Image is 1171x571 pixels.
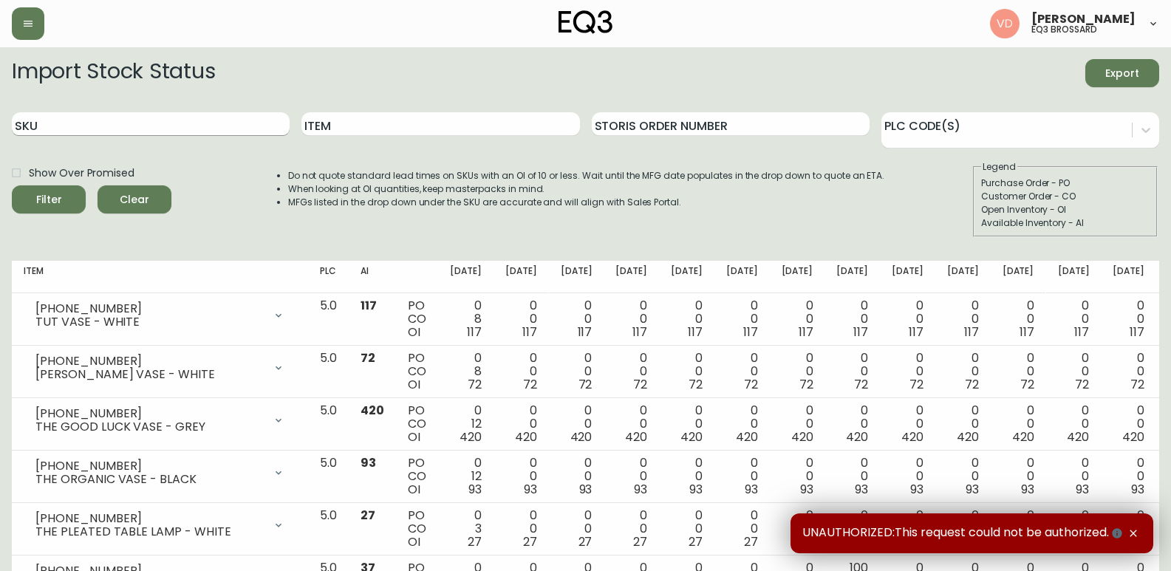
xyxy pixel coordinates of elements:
[947,352,979,392] div: 0 0
[910,481,924,498] span: 93
[825,261,880,293] th: [DATE]
[782,299,813,339] div: 0 0
[1003,404,1034,444] div: 0 0
[1058,299,1090,339] div: 0 0
[892,352,924,392] div: 0 0
[467,324,482,341] span: 117
[24,457,296,489] div: [PHONE_NUMBER]THE ORGANIC VASE - BLACK
[578,376,593,393] span: 72
[24,404,296,437] div: [PHONE_NUMBER]THE GOOD LUCK VASE - GREY
[1076,481,1089,498] span: 93
[1020,324,1034,341] span: 117
[770,261,825,293] th: [DATE]
[36,191,62,209] div: Filter
[633,376,647,393] span: 72
[853,324,868,341] span: 117
[947,457,979,496] div: 0 0
[1075,376,1089,393] span: 72
[288,169,885,182] li: Do not quote standard lead times on SKUs with an OI of 10 or less. Wait until the MFG date popula...
[1020,376,1034,393] span: 72
[561,457,593,496] div: 0 0
[604,261,659,293] th: [DATE]
[450,299,482,339] div: 0 8
[578,324,593,341] span: 117
[901,428,924,445] span: 420
[12,261,308,293] th: Item
[726,404,758,444] div: 0 0
[98,185,171,213] button: Clear
[1058,509,1090,549] div: 0 0
[12,59,215,87] h2: Import Stock Status
[408,352,426,392] div: PO CO
[854,376,868,393] span: 72
[1113,404,1144,444] div: 0 0
[1122,428,1144,445] span: 420
[855,481,868,498] span: 93
[1101,261,1156,293] th: [DATE]
[659,261,714,293] th: [DATE]
[460,428,482,445] span: 420
[1021,481,1034,498] span: 93
[308,398,349,451] td: 5.0
[308,346,349,398] td: 5.0
[505,299,537,339] div: 0 0
[1113,457,1144,496] div: 0 0
[523,533,537,550] span: 27
[561,299,593,339] div: 0 0
[726,457,758,496] div: 0 0
[836,299,868,339] div: 0 0
[836,404,868,444] div: 0 0
[1058,457,1090,496] div: 0 0
[35,512,264,525] div: [PHONE_NUMBER]
[361,297,377,314] span: 117
[1058,404,1090,444] div: 0 0
[892,509,924,549] div: 0 0
[782,509,813,549] div: 0 0
[782,404,813,444] div: 0 0
[615,509,647,549] div: 0 0
[1130,376,1144,393] span: 72
[1074,324,1089,341] span: 117
[361,402,384,419] span: 420
[35,355,264,368] div: [PHONE_NUMBER]
[288,182,885,196] li: When looking at OI quantities, keep masterpacks in mind.
[726,299,758,339] div: 0 0
[505,457,537,496] div: 0 0
[24,509,296,541] div: [PHONE_NUMBER]THE PLEATED TABLE LAMP - WHITE
[1097,64,1147,83] span: Export
[671,457,703,496] div: 0 0
[35,407,264,420] div: [PHONE_NUMBER]
[957,428,979,445] span: 420
[947,509,979,549] div: 0 0
[1058,352,1090,392] div: 0 0
[35,368,264,381] div: [PERSON_NAME] VASE - WHITE
[892,404,924,444] div: 0 0
[468,376,482,393] span: 72
[1113,299,1144,339] div: 0 0
[634,481,647,498] span: 93
[726,352,758,392] div: 0 0
[12,185,86,213] button: Filter
[450,404,482,444] div: 0 12
[561,352,593,392] div: 0 0
[408,404,426,444] div: PO CO
[671,299,703,339] div: 0 0
[1003,299,1034,339] div: 0 0
[981,160,1017,174] legend: Legend
[494,261,549,293] th: [DATE]
[892,457,924,496] div: 0 0
[744,533,758,550] span: 27
[990,9,1020,38] img: 34cbe8de67806989076631741e6a7c6b
[633,533,647,550] span: 27
[671,509,703,549] div: 0 0
[523,376,537,393] span: 72
[991,261,1046,293] th: [DATE]
[578,533,593,550] span: 27
[450,457,482,496] div: 0 12
[625,428,647,445] span: 420
[615,352,647,392] div: 0 0
[1003,509,1034,549] div: 0 0
[408,428,420,445] span: OI
[308,503,349,555] td: 5.0
[689,481,703,498] span: 93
